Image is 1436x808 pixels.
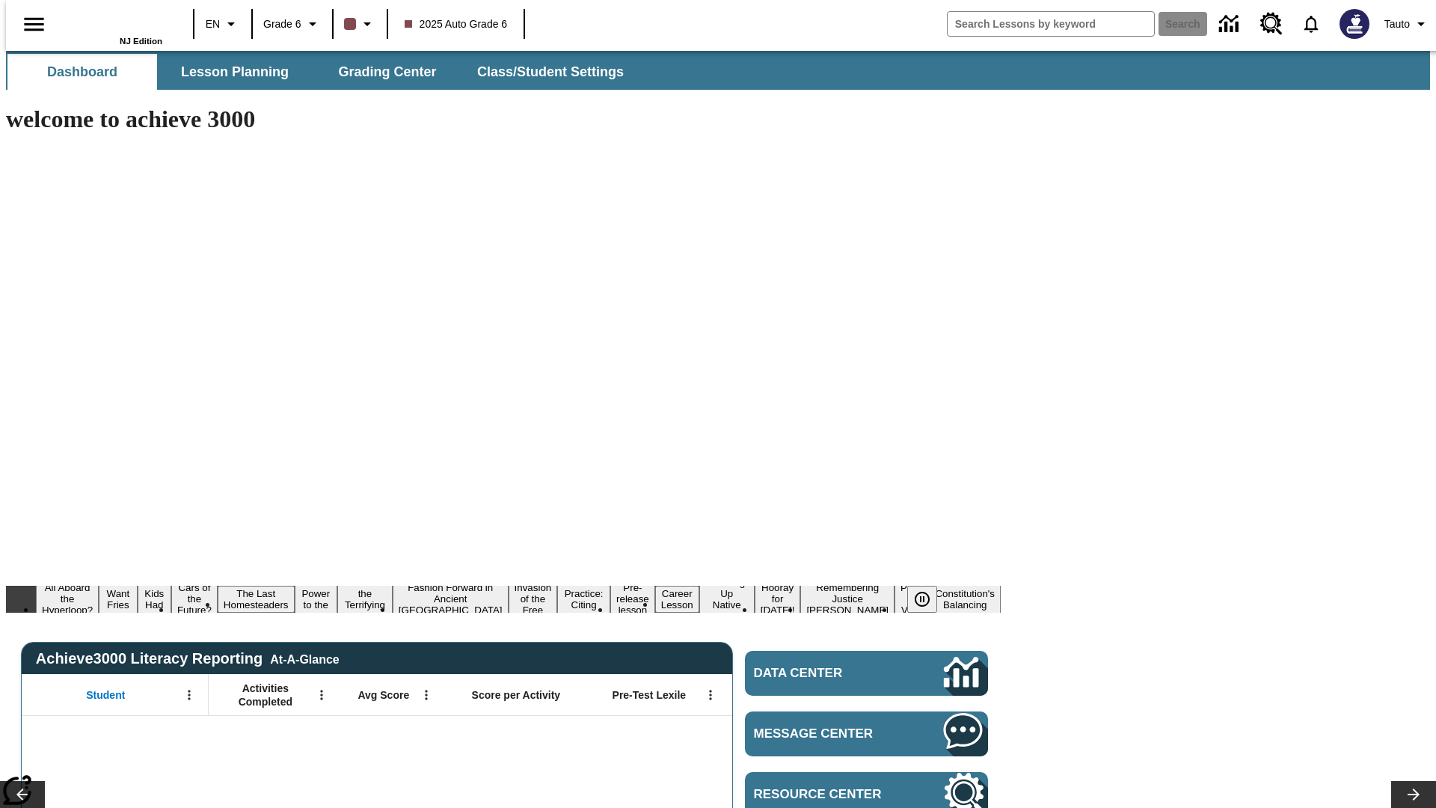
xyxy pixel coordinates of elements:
[610,580,655,618] button: Slide 11 Pre-release lesson
[160,54,310,90] button: Lesson Planning
[6,51,1430,90] div: SubNavbar
[338,10,382,37] button: Class color is dark brown. Change class color
[178,684,200,706] button: Open Menu
[1378,10,1436,37] button: Profile/Settings
[1331,4,1378,43] button: Select a new avatar
[310,684,333,706] button: Open Menu
[295,575,338,624] button: Slide 6 Solar Power to the People
[36,650,340,667] span: Achieve3000 Literacy Reporting
[948,12,1154,36] input: search field
[99,563,137,635] button: Slide 2 Do You Want Fries With That?
[800,580,895,618] button: Slide 15 Remembering Justice O'Connor
[907,586,937,613] button: Pause
[313,54,462,90] button: Grading Center
[358,688,409,702] span: Avg Score
[557,575,610,624] button: Slide 10 Mixed Practice: Citing Evidence
[1340,9,1369,39] img: Avatar
[65,5,162,46] div: Home
[218,586,295,613] button: Slide 5 The Last Homesteaders
[929,575,1001,624] button: Slide 17 The Constitution's Balancing Act
[171,580,218,618] button: Slide 4 Cars of the Future?
[754,726,899,741] span: Message Center
[699,575,755,624] button: Slide 13 Cooking Up Native Traditions
[206,16,220,32] span: EN
[86,688,125,702] span: Student
[745,711,988,756] a: Message Center
[199,10,247,37] button: Language: EN, Select a language
[405,16,508,32] span: 2025 Auto Grade 6
[472,688,561,702] span: Score per Activity
[65,7,162,37] a: Home
[907,586,952,613] div: Pause
[755,580,801,618] button: Slide 14 Hooray for Constitution Day!
[699,684,722,706] button: Open Menu
[393,580,509,618] button: Slide 8 Fashion Forward in Ancient Rome
[337,575,393,624] button: Slide 7 Attack of the Terrifying Tomatoes
[465,54,636,90] button: Class/Student Settings
[754,666,894,681] span: Data Center
[263,16,301,32] span: Grade 6
[1391,781,1436,808] button: Lesson carousel, Next
[338,64,436,81] span: Grading Center
[1292,4,1331,43] a: Notifications
[216,682,315,708] span: Activities Completed
[754,787,899,802] span: Resource Center
[47,64,117,81] span: Dashboard
[1210,4,1251,45] a: Data Center
[270,650,339,667] div: At-A-Glance
[477,64,624,81] span: Class/Student Settings
[509,569,558,629] button: Slide 9 The Invasion of the Free CD
[7,54,157,90] button: Dashboard
[138,563,171,635] button: Slide 3 Dirty Jobs Kids Had To Do
[12,2,56,46] button: Open side menu
[257,10,328,37] button: Grade: Grade 6, Select a grade
[613,688,687,702] span: Pre-Test Lexile
[36,580,99,618] button: Slide 1 All Aboard the Hyperloop?
[1251,4,1292,44] a: Resource Center, Will open in new tab
[6,105,1001,133] h1: welcome to achieve 3000
[6,54,637,90] div: SubNavbar
[415,684,438,706] button: Open Menu
[895,580,929,618] button: Slide 16 Point of View
[1384,16,1410,32] span: Tauto
[655,586,699,613] button: Slide 12 Career Lesson
[120,37,162,46] span: NJ Edition
[181,64,289,81] span: Lesson Planning
[745,651,988,696] a: Data Center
